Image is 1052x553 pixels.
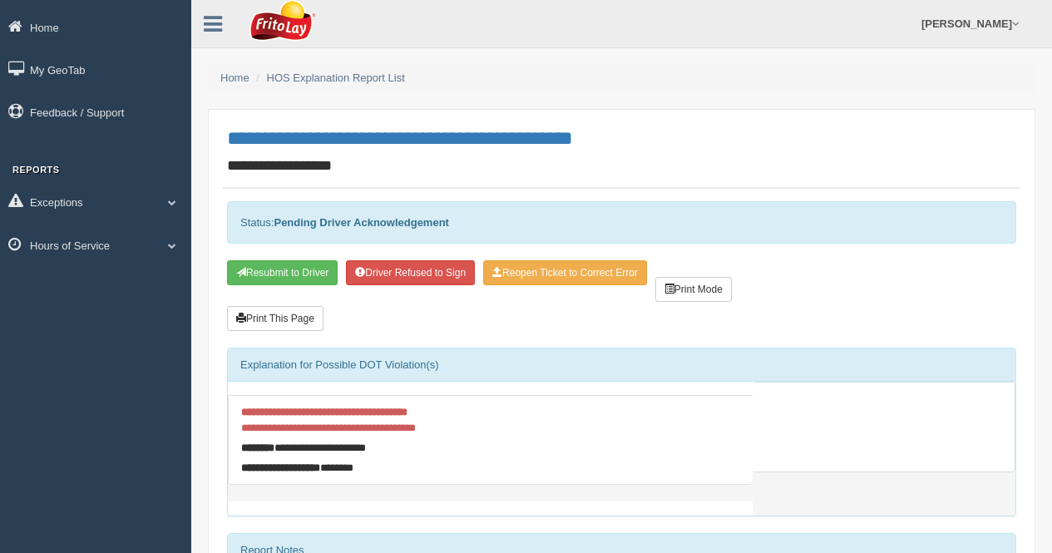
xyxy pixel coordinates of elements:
a: Home [220,72,249,84]
div: Explanation for Possible DOT Violation(s) [228,348,1015,382]
button: Reopen Ticket [483,260,647,285]
strong: Pending Driver Acknowledgement [274,216,448,229]
div: Status: [227,201,1016,244]
button: Driver Refused to Sign [346,260,475,285]
button: Print This Page [227,306,324,331]
button: Print Mode [655,277,732,302]
a: HOS Explanation Report List [267,72,405,84]
button: Resubmit To Driver [227,260,338,285]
